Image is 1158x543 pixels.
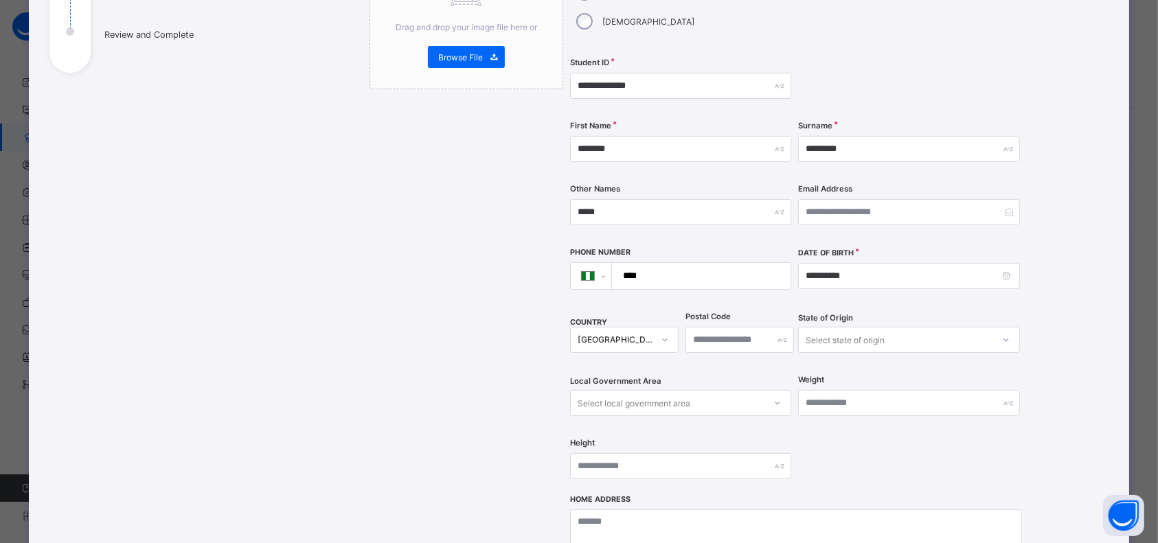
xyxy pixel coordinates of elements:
[570,376,661,386] span: Local Government Area
[1103,495,1144,536] button: Open asap
[570,438,595,448] label: Height
[570,121,611,130] label: First Name
[438,52,483,62] span: Browse File
[570,184,620,194] label: Other Names
[798,375,824,384] label: Weight
[798,121,832,130] label: Surname
[685,312,731,321] label: Postal Code
[578,390,690,416] div: Select local government area
[578,335,653,345] div: [GEOGRAPHIC_DATA]
[570,495,631,504] label: Home Address
[396,22,537,32] span: Drag and drop your image file here or
[806,327,885,353] div: Select state of origin
[798,184,852,194] label: Email Address
[602,16,694,27] label: [DEMOGRAPHIC_DATA]
[570,248,631,257] label: Phone Number
[798,313,853,323] span: State of Origin
[570,318,607,327] span: COUNTRY
[798,249,854,257] label: Date of Birth
[570,58,609,67] label: Student ID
